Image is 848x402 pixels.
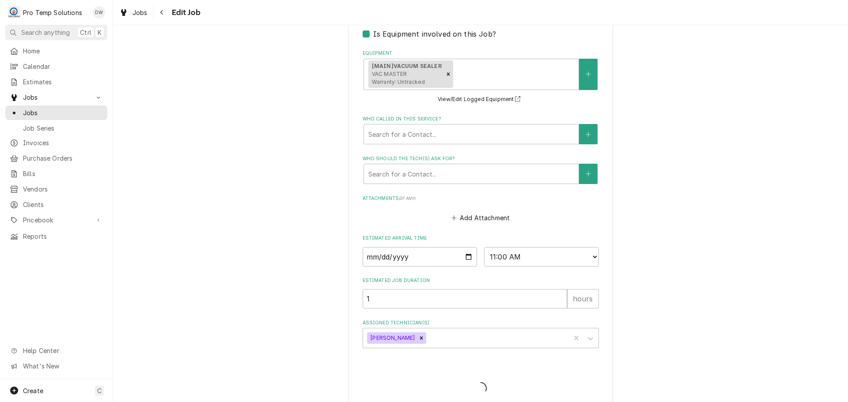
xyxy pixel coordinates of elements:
span: Ctrl [80,28,91,37]
div: Remove [object Object] [443,60,453,88]
span: Invoices [23,138,103,147]
span: Loading... [363,379,599,398]
label: Who called in this service? [363,116,599,123]
label: Estimated Job Duration [363,277,599,284]
a: Invoices [5,135,107,150]
div: Estimated Job Duration [363,277,599,308]
span: Reports [23,232,103,241]
a: Go to Pricebook [5,213,107,227]
a: Calendar [5,59,107,74]
label: Equipment [363,50,599,57]
div: P [8,6,20,19]
label: Is Equipment involved on this Job? [373,29,496,39]
span: What's New [23,361,102,371]
div: Pro Temp Solutions's Avatar [8,6,20,19]
span: Purchase Orders [23,154,103,163]
span: C [97,386,102,395]
div: Dana Williams's Avatar [93,6,105,19]
span: Jobs [23,108,103,117]
a: Estimates [5,75,107,89]
label: Assigned Technician(s) [363,319,599,327]
div: hours [567,289,599,308]
span: Search anything [21,28,70,37]
span: Home [23,46,103,56]
span: Jobs [132,8,148,17]
a: Go to Help Center [5,343,107,358]
svg: Create New Contact [586,131,591,138]
span: VAC MASTER Warranty: Untracked [372,71,425,85]
div: Who called in this service? [363,116,599,144]
div: Equipment Expected [363,16,599,39]
span: ( if any ) [399,196,416,201]
div: DW [93,6,105,19]
div: Attachments [363,195,599,224]
button: Add Attachment [450,212,511,224]
button: Create New Contact [579,164,598,184]
a: Reports [5,229,107,244]
svg: Create New Equipment [586,71,591,77]
button: Search anythingCtrlK [5,25,107,40]
div: Pro Temp Solutions [23,8,82,17]
a: Bills [5,166,107,181]
a: Home [5,44,107,58]
a: Purchase Orders [5,151,107,165]
strong: [MAIN] VACUUM SEALER [372,63,442,69]
a: Job Series [5,121,107,135]
span: Help Center [23,346,102,355]
label: Who should the tech(s) ask for? [363,155,599,162]
label: Estimated Arrival Time [363,235,599,242]
span: K [98,28,102,37]
a: Go to What's New [5,359,107,373]
div: [PERSON_NAME] [367,332,416,344]
a: Clients [5,197,107,212]
span: Create [23,387,43,394]
div: Assigned Technician(s) [363,319,599,348]
a: Vendors [5,182,107,196]
span: Pricebook [23,215,90,225]
a: Jobs [5,105,107,120]
div: Who should the tech(s) ask for? [363,155,599,184]
select: Time Select [484,247,599,267]
div: Equipment [363,50,599,105]
span: Edit Job [169,7,201,19]
span: Clients [23,200,103,209]
span: Estimates [23,77,103,86]
span: Vendors [23,184,103,194]
button: View/Edit Logged Equipment [436,94,525,105]
button: Navigate back [155,5,169,19]
label: Attachments [363,195,599,202]
svg: Create New Contact [586,171,591,177]
div: Estimated Arrival Time [363,235,599,266]
div: Remove Dakota Williams [416,332,426,344]
a: Jobs [116,5,151,20]
button: Create New Contact [579,124,598,144]
span: Job Series [23,124,103,133]
span: Jobs [23,93,90,102]
span: Bills [23,169,103,178]
span: Calendar [23,62,103,71]
button: Create New Equipment [579,59,598,90]
input: Date [363,247,477,267]
a: Go to Jobs [5,90,107,105]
